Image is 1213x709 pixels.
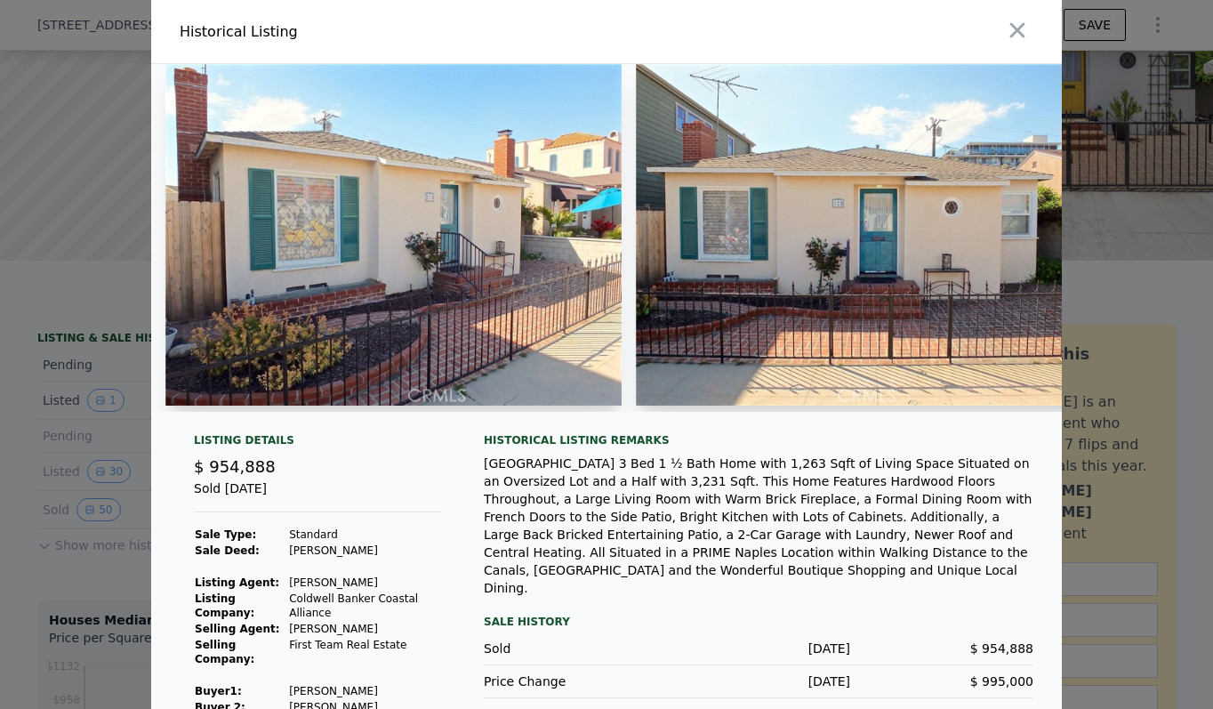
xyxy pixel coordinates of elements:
[288,621,441,637] td: [PERSON_NAME]
[195,639,254,665] strong: Selling Company:
[288,543,441,559] td: [PERSON_NAME]
[195,623,280,635] strong: Selling Agent:
[484,455,1033,597] div: [GEOGRAPHIC_DATA] 3 Bed 1 ½ Bath Home with 1,263 Sqft of Living Space Situated on an Oversized Lo...
[288,683,441,699] td: [PERSON_NAME]
[484,433,1033,447] div: Historical Listing remarks
[288,591,441,621] td: Coldwell Banker Coastal Alliance
[195,544,260,557] strong: Sale Deed:
[667,673,850,690] div: [DATE]
[288,575,441,591] td: [PERSON_NAME]
[484,611,1033,632] div: Sale History
[636,64,1092,406] img: Property Img
[288,637,441,667] td: First Team Real Estate
[484,640,667,657] div: Sold
[165,64,622,406] img: Property Img
[194,479,441,512] div: Sold [DATE]
[288,527,441,543] td: Standard
[484,673,667,690] div: Price Change
[180,21,599,43] div: Historical Listing
[195,528,256,541] strong: Sale Type:
[195,592,254,619] strong: Listing Company:
[195,685,242,697] strong: Buyer 1 :
[194,433,441,455] div: Listing Details
[970,674,1033,689] span: $ 995,000
[194,457,276,476] span: $ 954,888
[195,576,279,589] strong: Listing Agent:
[970,641,1033,656] span: $ 954,888
[667,640,850,657] div: [DATE]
